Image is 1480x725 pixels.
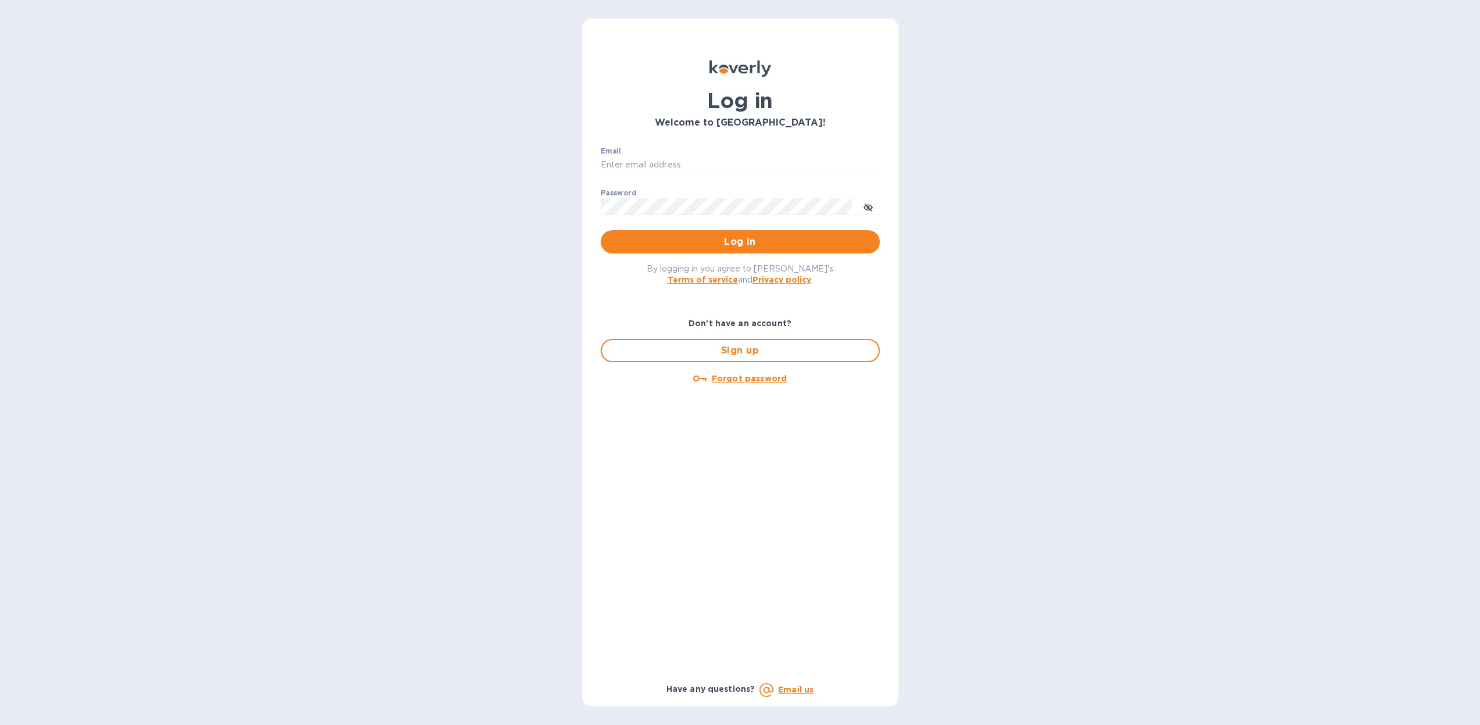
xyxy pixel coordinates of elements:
[778,685,814,694] a: Email us
[712,374,787,383] u: Forgot password
[689,319,791,328] b: Don't have an account?
[601,148,621,155] label: Email
[709,60,771,77] img: Koverly
[753,275,811,284] a: Privacy policy
[611,344,869,358] span: Sign up
[666,684,755,694] b: Have any questions?
[610,235,871,249] span: Log in
[601,230,880,253] button: Log in
[647,264,833,284] span: By logging in you agree to [PERSON_NAME]'s and .
[601,117,880,128] h3: Welcome to [GEOGRAPHIC_DATA]!
[668,275,738,284] a: Terms of service
[601,190,636,197] label: Password
[601,339,880,362] button: Sign up
[601,156,880,174] input: Enter email address
[601,88,880,113] h1: Log in
[857,195,880,218] button: toggle password visibility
